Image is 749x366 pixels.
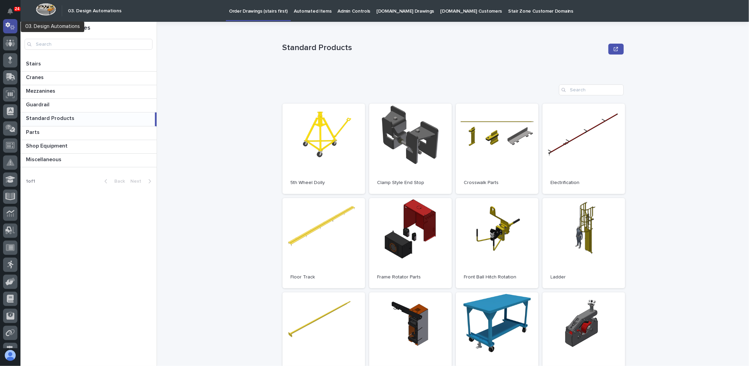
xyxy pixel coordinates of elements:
[551,274,617,280] p: Ladder
[26,59,42,67] p: Stairs
[68,8,121,14] h2: 03. Design Automations
[25,25,153,32] h1: Automation Categories
[20,58,157,72] a: StairsStairs
[20,140,157,154] a: Shop EquipmentShop Equipment
[36,3,56,16] img: Workspace Logo
[551,180,617,186] p: Electrification
[3,4,17,18] button: Notifications
[26,141,69,149] p: Shop Equipment
[20,112,157,126] a: Standard ProductsStandard Products
[20,85,157,99] a: MezzaninesMezzanines
[9,8,17,19] div: Notifications24
[20,99,157,112] a: GuardrailGuardrail
[283,43,606,53] p: Standard Products
[26,114,76,122] p: Standard Products
[369,104,452,194] a: Clamp Style End Stop
[543,104,625,194] a: Electrification
[25,39,153,50] input: Search
[283,198,365,288] a: Floor Track
[20,173,41,190] p: 1 of 1
[3,348,17,363] button: users-avatar
[99,178,128,184] button: Back
[20,154,157,167] a: MiscellaneousMiscellaneous
[26,155,63,163] p: Miscellaneous
[26,87,57,94] p: Mezzanines
[26,73,45,81] p: Cranes
[130,179,145,184] span: Next
[283,104,365,194] a: 5th Wheel Dolly
[291,180,357,186] p: 5th Wheel Dolly
[464,274,530,280] p: Front Ball Hitch Rotation
[456,198,538,288] a: Front Ball Hitch Rotation
[377,180,444,186] p: Clamp Style End Stop
[128,178,157,184] button: Next
[291,274,357,280] p: Floor Track
[456,104,538,194] a: Crosswalk Parts
[20,72,157,85] a: CranesCranes
[543,198,625,288] a: Ladder
[110,179,125,184] span: Back
[559,85,624,95] input: Search
[26,128,41,136] p: Parts
[377,274,444,280] p: Frame Rotator Parts
[369,198,452,288] a: Frame Rotator Parts
[464,180,530,186] p: Crosswalk Parts
[20,126,157,140] a: PartsParts
[26,100,51,108] p: Guardrail
[15,6,19,11] p: 24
